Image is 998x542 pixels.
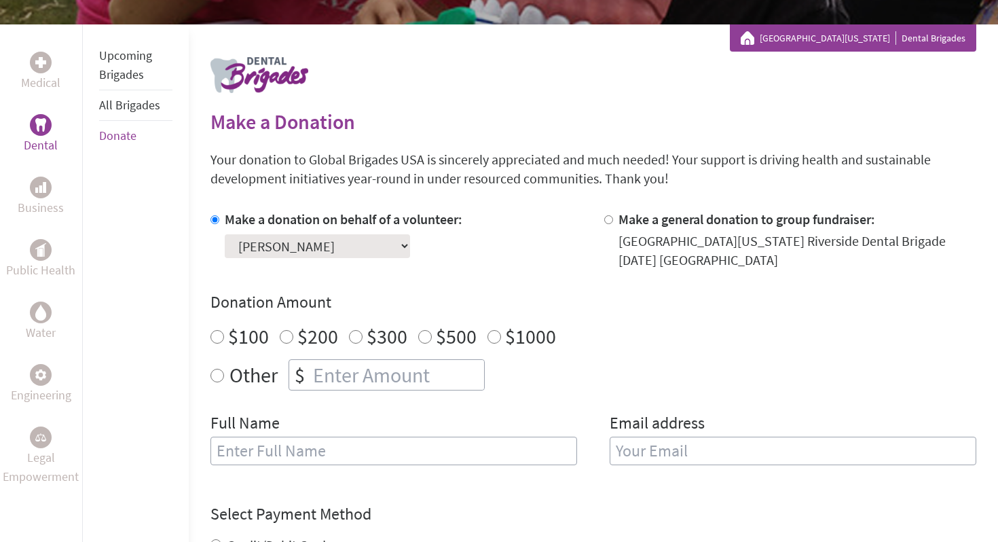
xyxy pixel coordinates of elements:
[618,232,976,270] div: [GEOGRAPHIC_DATA][US_STATE] Riverside Dental Brigade [DATE] [GEOGRAPHIC_DATA]
[210,437,577,465] input: Enter Full Name
[18,177,64,217] a: BusinessBusiness
[618,211,875,228] label: Make a general donation to group fundraiser:
[11,386,71,405] p: Engineering
[26,302,56,342] a: WaterWater
[30,114,52,136] div: Dental
[225,211,462,228] label: Make a donation on behalf of a volunteer:
[505,323,556,349] label: $1000
[6,239,75,280] a: Public HealthPublic Health
[30,364,52,386] div: Engineering
[99,128,136,143] a: Donate
[30,52,52,73] div: Medical
[6,261,75,280] p: Public Health
[30,302,52,323] div: Water
[3,427,79,486] a: Legal EmpowermentLegal Empowerment
[210,503,976,525] h4: Select Payment Method
[229,359,278,391] label: Other
[297,323,338,349] label: $200
[741,31,965,45] div: Dental Brigades
[210,150,976,188] p: Your donation to Global Brigades USA is sincerely appreciated and much needed! Your support is dr...
[99,121,172,151] li: Donate
[436,323,477,349] label: $500
[35,433,46,441] img: Legal Empowerment
[210,291,976,313] h4: Donation Amount
[18,198,64,217] p: Business
[21,52,60,92] a: MedicalMedical
[99,41,172,90] li: Upcoming Brigades
[30,177,52,198] div: Business
[289,360,310,390] div: $
[610,412,705,437] label: Email address
[35,369,46,380] img: Engineering
[26,323,56,342] p: Water
[228,323,269,349] label: $100
[35,57,46,68] img: Medical
[367,323,407,349] label: $300
[11,364,71,405] a: EngineeringEngineering
[3,448,79,486] p: Legal Empowerment
[99,90,172,121] li: All Brigades
[99,97,160,113] a: All Brigades
[35,304,46,320] img: Water
[210,57,308,93] img: logo-dental.png
[35,182,46,193] img: Business
[35,243,46,257] img: Public Health
[210,109,976,134] h2: Make a Donation
[24,114,58,155] a: DentalDental
[35,118,46,131] img: Dental
[610,437,976,465] input: Your Email
[30,427,52,448] div: Legal Empowerment
[24,136,58,155] p: Dental
[210,412,280,437] label: Full Name
[99,48,152,82] a: Upcoming Brigades
[30,239,52,261] div: Public Health
[310,360,484,390] input: Enter Amount
[760,31,896,45] a: [GEOGRAPHIC_DATA][US_STATE]
[21,73,60,92] p: Medical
